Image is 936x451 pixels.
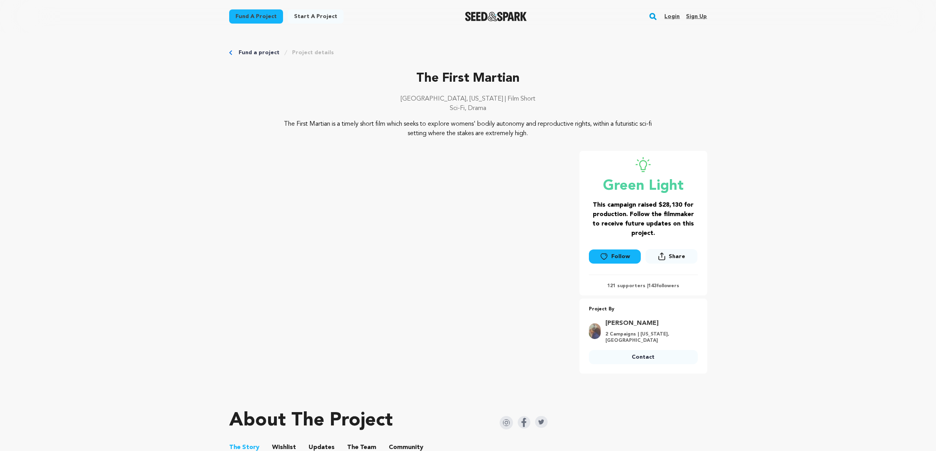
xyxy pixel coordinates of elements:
img: Seed&Spark Facebook Icon [518,416,530,429]
a: Goto Dani Milton profile [605,319,693,328]
span: Share [645,249,697,267]
p: Green Light [589,178,698,194]
a: Fund a project [229,9,283,24]
p: 121 supporters | followers [589,283,698,289]
a: Start a project [288,9,344,24]
img: Seed&Spark Logo Dark Mode [465,12,527,21]
a: Fund a project [239,49,280,57]
span: 143 [648,284,656,288]
a: Project details [292,49,334,57]
p: Sci-Fi, Drama [229,104,707,113]
h3: This campaign raised $28,130 for production. Follow the filmmaker to receive future updates on th... [589,200,698,238]
a: Contact [589,350,698,364]
h1: About The Project [229,411,393,430]
p: 2 Campaigns | [US_STATE], [GEOGRAPHIC_DATA] [605,331,693,344]
a: Seed&Spark Homepage [465,12,527,21]
p: The First Martian [229,69,707,88]
img: Seed&Spark Instagram Icon [500,416,513,429]
a: Sign up [686,10,707,23]
p: The First Martian is a timely short film which seeks to explore womens' bodily autonomy and repro... [277,119,659,138]
img: Seed&Spark Twitter Icon [535,416,548,428]
button: Share [645,249,697,264]
img: b69954cbf1b54ba5.jpg [589,323,601,339]
a: Follow [589,249,641,264]
div: Breadcrumb [229,49,707,57]
span: Share [669,253,685,260]
a: Login [664,10,680,23]
p: [GEOGRAPHIC_DATA], [US_STATE] | Film Short [229,94,707,104]
p: Project By [589,305,698,314]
